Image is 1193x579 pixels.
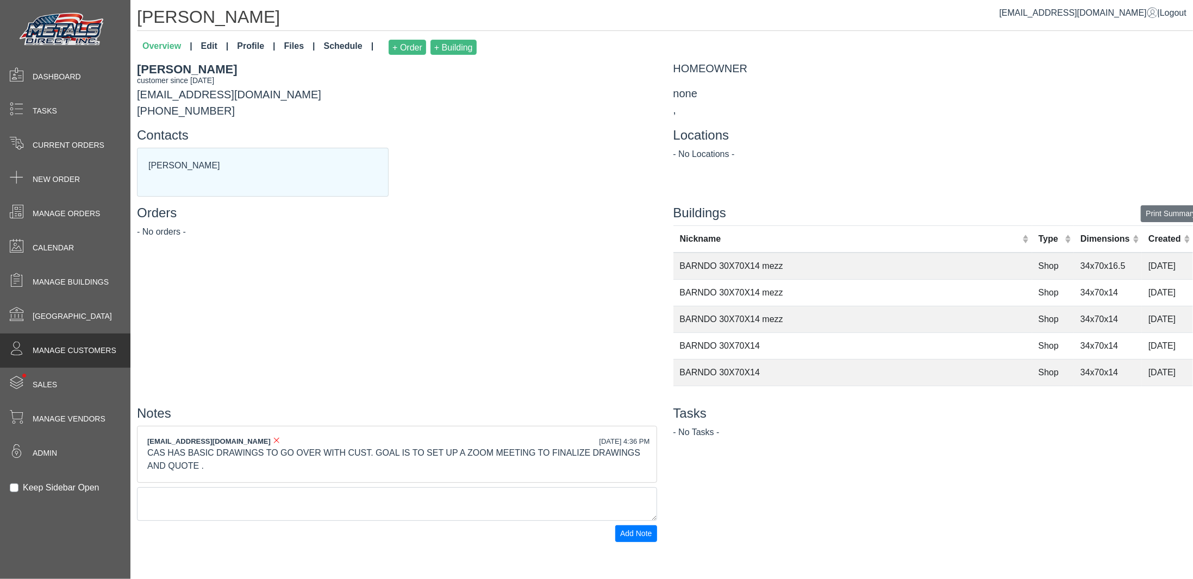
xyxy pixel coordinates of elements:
span: Manage Orders [33,208,100,219]
div: [DATE] 4:36 PM [599,436,650,447]
td: [DATE] [1142,306,1193,332]
label: Keep Sidebar Open [23,481,99,494]
td: [DATE] [1142,332,1193,359]
span: Dashboard [33,71,81,83]
span: Manage Vendors [33,413,105,425]
td: 34x70x14 [1074,332,1142,359]
div: [EMAIL_ADDRESS][DOMAIN_NAME] [PHONE_NUMBER] [129,60,665,119]
div: Dimensions [1080,232,1130,246]
span: Manage Customers [33,345,116,356]
td: [DATE] [1142,279,1193,306]
span: Logout [1160,8,1186,17]
span: Current Orders [33,140,104,151]
td: 34x70x14 [1074,359,1142,386]
td: Shop [1032,359,1074,386]
td: Shop [1032,253,1074,280]
td: [DATE] [1142,386,1193,412]
span: Sales [33,379,57,391]
td: 34x70x14 [1074,279,1142,306]
a: [EMAIL_ADDRESS][DOMAIN_NAME] [1000,8,1158,17]
td: 34x70x14 [1074,386,1142,412]
button: Add Note [615,525,657,542]
td: Shop [1032,279,1074,306]
h4: Notes [137,406,657,421]
span: [EMAIL_ADDRESS][DOMAIN_NAME] [147,437,271,445]
td: Shop [1032,332,1074,359]
div: - No orders - [137,225,657,238]
div: Nickname [680,232,1020,246]
span: [GEOGRAPHIC_DATA] [33,311,112,322]
span: Admin [33,448,57,459]
td: BARNDO 30X70X14 [673,359,1032,386]
a: Schedule [320,35,378,59]
td: BARNDO 30X70X14 mezz [673,279,1032,306]
td: Shop [1032,386,1074,412]
a: Profile [233,35,279,59]
td: Shop [1032,306,1074,332]
div: | [1000,7,1186,20]
span: Tasks [33,105,57,117]
img: Metals Direct Inc Logo [16,10,109,50]
div: Type [1039,232,1062,246]
button: + Order [389,40,426,55]
span: • [10,358,38,393]
div: [PERSON_NAME] [137,60,657,78]
h1: [PERSON_NAME] [137,7,1193,31]
div: CAS HAS BASIC DRAWINGS TO GO OVER WITH CUST. GOAL IS TO SET UP A ZOOM MEETING TO FINALIZE DRAWING... [147,446,647,473]
a: Edit [197,35,233,59]
h4: Contacts [137,128,657,143]
a: Overview [138,35,197,59]
div: [PERSON_NAME] [138,148,388,196]
td: [DATE] [1142,253,1193,280]
span: New Order [33,174,80,185]
span: Add Note [620,529,652,538]
td: BARNDO 30X70X14 mezz [673,306,1032,332]
button: + Building [430,40,477,55]
td: BARNDO 30X70X14 mezz [673,253,1032,280]
h4: Orders [137,205,657,221]
a: Files [280,35,320,59]
td: [DATE] [1142,359,1193,386]
td: 34x70x14 [1074,306,1142,332]
div: customer since [DATE] [137,75,657,86]
span: Manage Buildings [33,276,109,288]
span: Calendar [33,242,74,254]
div: Created [1148,232,1181,246]
td: 34x70x16.5 [1074,253,1142,280]
td: BARNDO 30X70X14 [673,332,1032,359]
td: BARNDO 30X70X10 [673,386,1032,412]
